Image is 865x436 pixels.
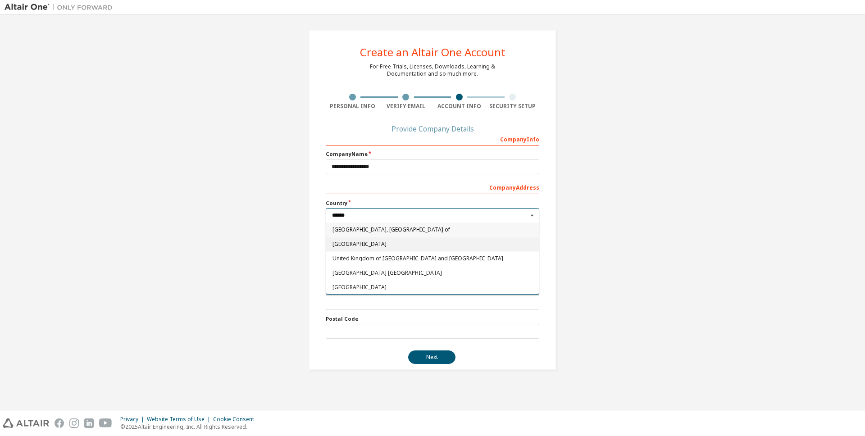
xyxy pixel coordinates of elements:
div: Website Terms of Use [147,416,213,423]
span: [GEOGRAPHIC_DATA] [332,241,533,247]
img: altair_logo.svg [3,418,49,428]
div: Company Info [326,132,539,146]
div: For Free Trials, Licenses, Downloads, Learning & Documentation and so much more. [370,63,495,77]
span: [GEOGRAPHIC_DATA], [GEOGRAPHIC_DATA] of [332,227,533,232]
label: Postal Code [326,315,539,322]
span: United Kingdom of [GEOGRAPHIC_DATA] and [GEOGRAPHIC_DATA] [332,256,533,261]
span: [GEOGRAPHIC_DATA] [GEOGRAPHIC_DATA] [332,270,533,276]
label: Company Name [326,150,539,158]
button: Next [408,350,455,364]
img: facebook.svg [55,418,64,428]
div: Create an Altair One Account [360,47,505,58]
img: linkedin.svg [84,418,94,428]
div: Provide Company Details [326,126,539,132]
div: Cookie Consent [213,416,259,423]
img: youtube.svg [99,418,112,428]
div: Account Info [432,103,486,110]
div: Security Setup [486,103,540,110]
div: Privacy [120,416,147,423]
div: Verify Email [379,103,433,110]
p: © 2025 Altair Engineering, Inc. All Rights Reserved. [120,423,259,431]
label: Country [326,200,539,207]
div: Personal Info [326,103,379,110]
img: instagram.svg [69,418,79,428]
span: [GEOGRAPHIC_DATA] [332,285,533,290]
img: Altair One [5,3,117,12]
div: Company Address [326,180,539,194]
